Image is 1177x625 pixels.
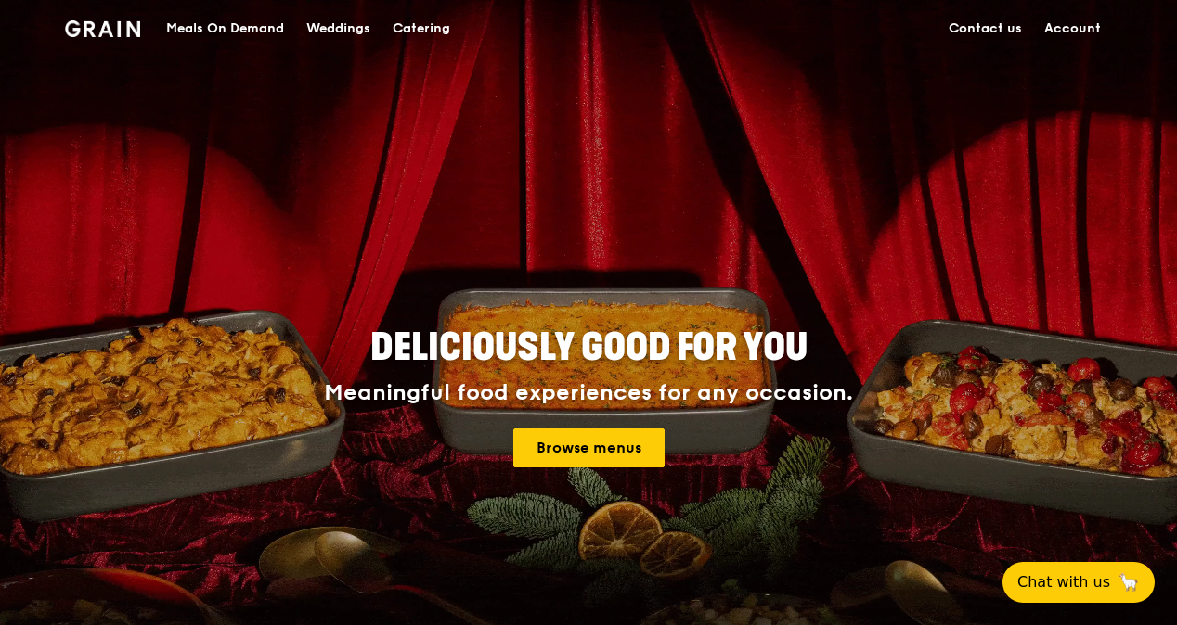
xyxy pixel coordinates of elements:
a: Weddings [295,1,382,57]
div: Weddings [306,1,370,57]
span: Chat with us [1017,571,1110,593]
img: Grain [65,20,140,37]
div: Meaningful food experiences for any occasion. [254,380,923,406]
span: 🦙 [1118,571,1140,593]
a: Account [1033,1,1112,57]
div: Catering [393,1,450,57]
button: Chat with us🦙 [1002,562,1155,603]
a: Contact us [938,1,1033,57]
a: Browse menus [513,428,665,467]
div: Meals On Demand [166,1,284,57]
a: Catering [382,1,461,57]
span: Deliciously good for you [370,325,808,370]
